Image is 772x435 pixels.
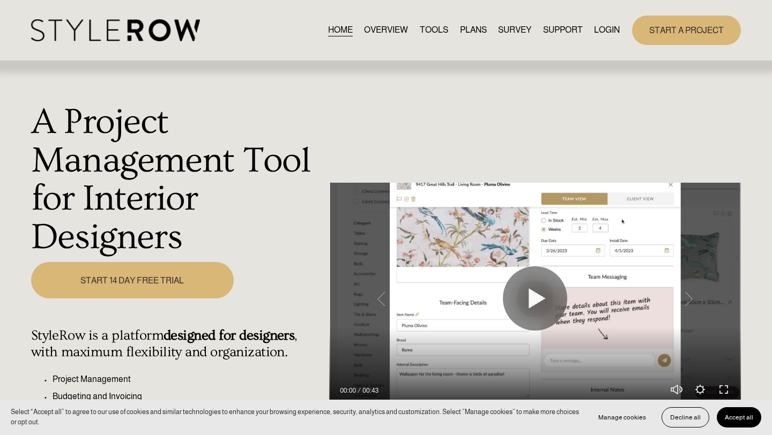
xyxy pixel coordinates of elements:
span: Manage cookies [598,414,646,421]
span: SUPPORT [543,24,583,36]
p: Project Management [53,373,324,386]
p: Select “Accept all” to agree to our use of cookies and similar technologies to enhance your brows... [11,407,580,427]
a: OVERVIEW [364,23,408,37]
button: Play [503,266,567,331]
a: START 14 DAY FREE TRIAL [31,262,234,298]
a: folder dropdown [543,23,583,37]
h4: StyleRow is a platform , with maximum flexibility and organization. [31,327,324,361]
strong: designed for designers [164,327,294,343]
a: TOOLS [420,23,448,37]
button: Accept all [717,407,761,427]
h1: A Project Management Tool for Interior Designers [31,103,324,257]
a: LOGIN [594,23,620,37]
a: PLANS [460,23,487,37]
a: START A PROJECT [632,16,741,45]
button: Manage cookies [590,407,654,427]
a: HOME [328,23,353,37]
p: Budgeting and Invoicing [53,390,324,403]
div: Duration [359,385,381,396]
button: Decline all [662,407,709,427]
img: StyleRow [31,19,200,41]
input: Seek [340,397,730,405]
span: Decline all [670,414,701,421]
div: Current time [340,385,359,396]
span: Accept all [725,414,753,421]
a: SURVEY [498,23,531,37]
